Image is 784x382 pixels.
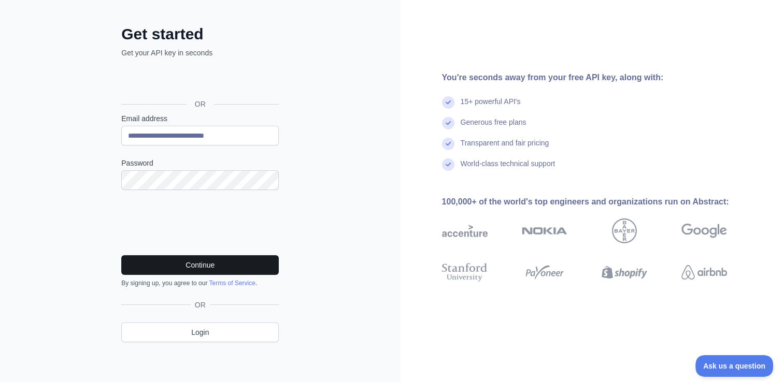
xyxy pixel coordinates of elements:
h2: Get started [121,25,279,43]
img: check mark [442,117,454,129]
label: Password [121,158,279,168]
img: check mark [442,158,454,171]
div: 15+ powerful API's [461,96,521,117]
button: Continue [121,255,279,275]
img: bayer [612,218,637,243]
a: Terms of Service [209,280,255,287]
p: Get your API key in seconds [121,48,279,58]
label: Email address [121,113,279,124]
div: World-class technical support [461,158,555,179]
div: Transparent and fair pricing [461,138,549,158]
div: Generous free plans [461,117,526,138]
div: By signing up, you agree to our . [121,279,279,287]
img: check mark [442,96,454,109]
img: google [681,218,727,243]
div: 100,000+ of the world's top engineers and organizations run on Abstract: [442,196,760,208]
img: shopify [602,261,647,284]
a: Login [121,322,279,342]
span: OR [191,300,210,310]
img: check mark [442,138,454,150]
span: OR [187,99,214,109]
img: stanford university [442,261,488,284]
img: nokia [522,218,567,243]
img: payoneer [522,261,567,284]
iframe: Toggle Customer Support [695,355,774,377]
iframe: reCAPTCHA [121,202,279,243]
img: airbnb [681,261,727,284]
img: accenture [442,218,488,243]
iframe: Nút Đăng nhập bằng Google [116,69,282,92]
div: You're seconds away from your free API key, along with: [442,71,760,84]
